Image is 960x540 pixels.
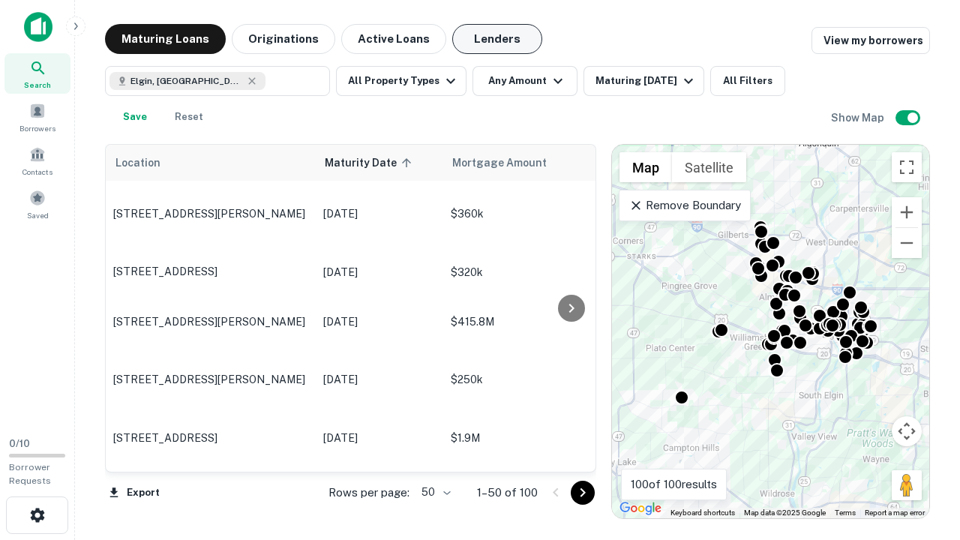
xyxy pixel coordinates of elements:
[4,184,70,224] a: Saved
[115,154,160,172] span: Location
[892,416,922,446] button: Map camera controls
[19,122,55,134] span: Borrowers
[631,475,717,493] p: 100 of 100 results
[451,371,601,388] p: $250k
[628,196,740,214] p: Remove Boundary
[451,205,601,222] p: $360k
[892,228,922,258] button: Zoom out
[328,484,409,502] p: Rows per page:
[165,102,213,132] button: Reset
[4,53,70,94] a: Search
[341,24,446,54] button: Active Loans
[452,24,542,54] button: Lenders
[415,481,453,503] div: 50
[323,430,436,446] p: [DATE]
[571,481,595,505] button: Go to next page
[316,145,443,181] th: Maturity Date
[451,430,601,446] p: $1.9M
[670,508,735,518] button: Keyboard shortcuts
[616,499,665,518] img: Google
[105,481,163,504] button: Export
[892,152,922,182] button: Toggle fullscreen view
[105,24,226,54] button: Maturing Loans
[4,97,70,137] a: Borrowers
[323,205,436,222] p: [DATE]
[24,12,52,42] img: capitalize-icon.png
[27,209,49,221] span: Saved
[831,109,886,126] h6: Show Map
[106,145,316,181] th: Location
[9,462,51,486] span: Borrower Requests
[892,197,922,227] button: Zoom in
[835,508,856,517] a: Terms
[477,484,538,502] p: 1–50 of 100
[9,438,30,449] span: 0 / 10
[232,24,335,54] button: Originations
[323,264,436,280] p: [DATE]
[811,27,930,54] a: View my borrowers
[451,313,601,330] p: $415.8M
[710,66,785,96] button: All Filters
[336,66,466,96] button: All Property Types
[616,499,665,518] a: Open this area in Google Maps (opens a new window)
[744,508,826,517] span: Map data ©2025 Google
[113,431,308,445] p: [STREET_ADDRESS]
[113,265,308,278] p: [STREET_ADDRESS]
[595,72,697,90] div: Maturing [DATE]
[583,66,704,96] button: Maturing [DATE]
[4,140,70,181] a: Contacts
[885,420,960,492] iframe: Chat Widget
[325,154,416,172] span: Maturity Date
[113,373,308,386] p: [STREET_ADDRESS][PERSON_NAME]
[323,371,436,388] p: [DATE]
[865,508,925,517] a: Report a map error
[323,313,436,330] p: [DATE]
[24,79,51,91] span: Search
[672,152,746,182] button: Show satellite imagery
[111,102,159,132] button: Save your search to get updates of matches that match your search criteria.
[619,152,672,182] button: Show street map
[451,264,601,280] p: $320k
[472,66,577,96] button: Any Amount
[22,166,52,178] span: Contacts
[113,315,308,328] p: [STREET_ADDRESS][PERSON_NAME]
[612,145,929,518] div: 0 0
[452,154,566,172] span: Mortgage Amount
[113,207,308,220] p: [STREET_ADDRESS][PERSON_NAME]
[443,145,608,181] th: Mortgage Amount
[130,74,243,88] span: Elgin, [GEOGRAPHIC_DATA], [GEOGRAPHIC_DATA]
